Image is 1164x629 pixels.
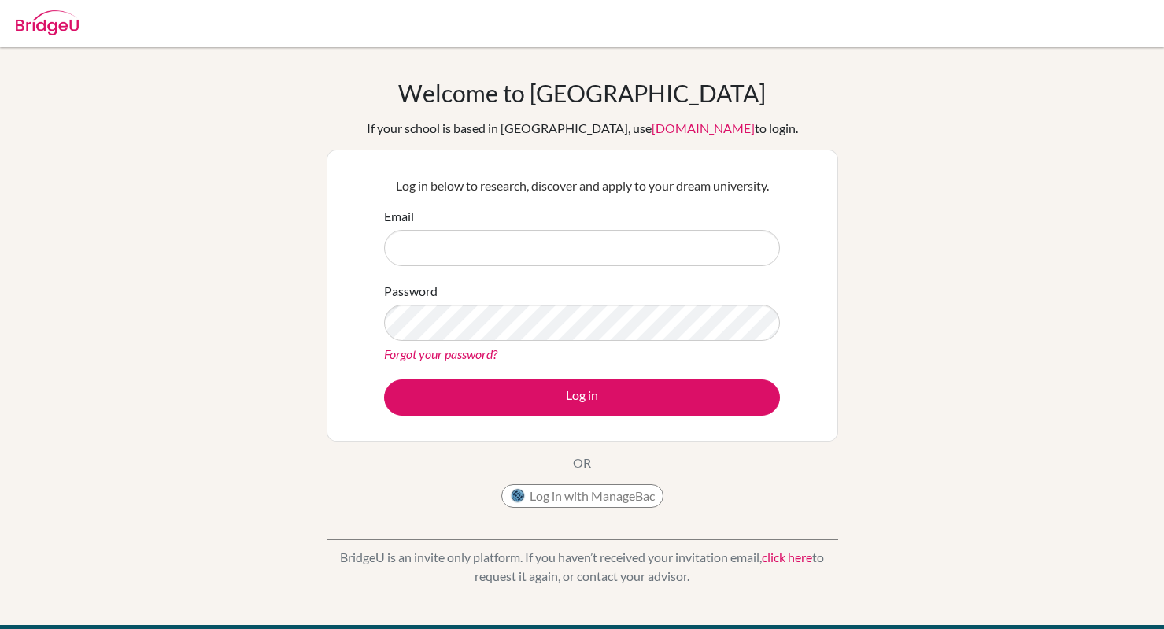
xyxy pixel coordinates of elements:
a: click here [762,549,812,564]
p: BridgeU is an invite only platform. If you haven’t received your invitation email, to request it ... [327,548,838,586]
p: Log in below to research, discover and apply to your dream university. [384,176,780,195]
label: Password [384,282,438,301]
img: Bridge-U [16,10,79,35]
p: OR [573,453,591,472]
button: Log in with ManageBac [501,484,663,508]
label: Email [384,207,414,226]
a: [DOMAIN_NAME] [652,120,755,135]
button: Log in [384,379,780,416]
div: If your school is based in [GEOGRAPHIC_DATA], use to login. [367,119,798,138]
a: Forgot your password? [384,346,497,361]
h1: Welcome to [GEOGRAPHIC_DATA] [398,79,766,107]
